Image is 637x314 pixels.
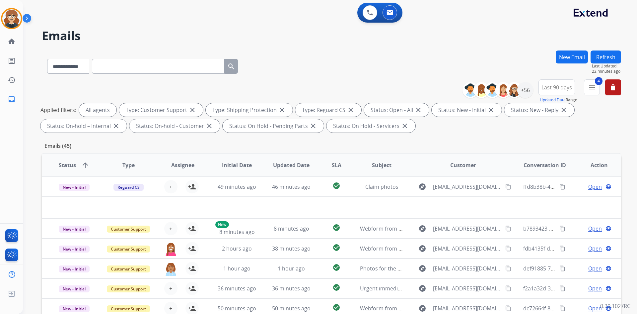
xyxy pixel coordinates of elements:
[215,221,229,228] p: New
[222,161,252,169] span: Initial Date
[164,262,177,276] img: agent-avatar
[169,284,172,292] span: +
[432,103,502,117] div: Status: New - Initial
[487,106,495,114] mat-icon: close
[524,161,566,169] span: Conversation ID
[418,304,426,312] mat-icon: explore
[505,265,511,271] mat-icon: content_copy
[8,57,16,65] mat-icon: list_alt
[541,86,572,89] span: Last 90 days
[169,304,172,312] span: +
[433,304,501,312] span: [EMAIL_ADDRESS][DOMAIN_NAME]
[505,246,511,252] mat-icon: content_copy
[372,161,391,169] span: Subject
[347,106,355,114] mat-icon: close
[122,161,135,169] span: Type
[505,184,511,190] mat-icon: content_copy
[592,63,621,69] span: Last Updated:
[164,242,177,256] img: agent-avatar
[609,83,617,91] mat-icon: delete
[588,264,602,272] span: Open
[332,244,340,252] mat-icon: check_circle
[227,62,235,70] mat-icon: search
[591,51,621,63] button: Refresh
[360,245,510,252] span: Webform from [EMAIL_ADDRESS][DOMAIN_NAME] on [DATE]
[59,265,90,272] span: New - Initial
[605,285,611,291] mat-icon: language
[588,83,596,91] mat-icon: menu
[129,119,220,133] div: Status: On-hold - Customer
[559,246,565,252] mat-icon: content_copy
[418,284,426,292] mat-icon: explore
[188,304,196,312] mat-icon: person_add
[42,142,74,150] p: Emails (45)
[223,265,250,272] span: 1 hour ago
[59,161,76,169] span: Status
[584,79,600,95] button: 4
[40,119,127,133] div: Status: On-hold – Internal
[360,265,411,272] span: Photos for the claim
[188,106,196,114] mat-icon: close
[559,305,565,311] mat-icon: content_copy
[278,106,286,114] mat-icon: close
[523,305,624,312] span: dc72664f-8183-48e6-ac3a-5dea479c2cd9
[560,106,568,114] mat-icon: close
[164,282,177,295] button: +
[559,285,565,291] mat-icon: content_copy
[433,284,501,292] span: [EMAIL_ADDRESS][DOMAIN_NAME]
[588,183,602,191] span: Open
[59,305,90,312] span: New - Initial
[309,122,317,130] mat-icon: close
[119,103,203,117] div: Type: Customer Support
[418,183,426,191] mat-icon: explore
[556,51,588,63] button: New Email
[188,245,196,253] mat-icon: person_add
[332,182,340,190] mat-icon: check_circle
[272,183,311,190] span: 46 minutes ago
[588,245,602,253] span: Open
[567,154,621,177] th: Action
[332,263,340,271] mat-icon: check_circle
[523,265,624,272] span: def91885-74f2-4684-a65b-6eaebca79b62
[274,225,309,232] span: 8 minutes ago
[164,180,177,193] button: +
[278,265,305,272] span: 1 hour ago
[107,285,150,292] span: Customer Support
[169,183,172,191] span: +
[59,184,90,191] span: New - Initial
[59,246,90,253] span: New - Initial
[42,29,621,43] h2: Emails
[360,305,510,312] span: Webform from [EMAIL_ADDRESS][DOMAIN_NAME] on [DATE]
[365,183,398,190] span: Claim photos
[505,285,511,291] mat-icon: content_copy
[218,285,256,292] span: 36 minutes ago
[218,305,256,312] span: 50 minutes ago
[433,225,501,233] span: [EMAIL_ADDRESS][DOMAIN_NAME]
[107,265,150,272] span: Customer Support
[605,226,611,232] mat-icon: language
[295,103,361,117] div: Type: Reguard CS
[450,161,476,169] span: Customer
[188,264,196,272] mat-icon: person_add
[523,183,621,190] span: ffd8b38b-48dc-48b3-8005-e094efc6a14f
[273,161,310,169] span: Updated Date
[107,246,150,253] span: Customer Support
[59,285,90,292] span: New - Initial
[164,222,177,235] button: +
[272,245,311,252] span: 38 minutes ago
[523,285,625,292] span: f2a1a32d-39d2-447b-ae94-54753a97797c
[40,106,76,114] p: Applied filters:
[205,122,213,130] mat-icon: close
[272,285,311,292] span: 36 minutes ago
[2,9,21,28] img: avatar
[364,103,429,117] div: Status: Open - All
[433,183,501,191] span: [EMAIL_ADDRESS][DOMAIN_NAME]
[433,245,501,253] span: [EMAIL_ADDRESS][DOMAIN_NAME]
[8,95,16,103] mat-icon: inbox
[219,228,255,236] span: 8 minutes ago
[222,245,252,252] span: 2 hours ago
[218,183,256,190] span: 49 minutes ago
[326,119,415,133] div: Status: On Hold - Servicers
[418,225,426,233] mat-icon: explore
[588,284,602,292] span: Open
